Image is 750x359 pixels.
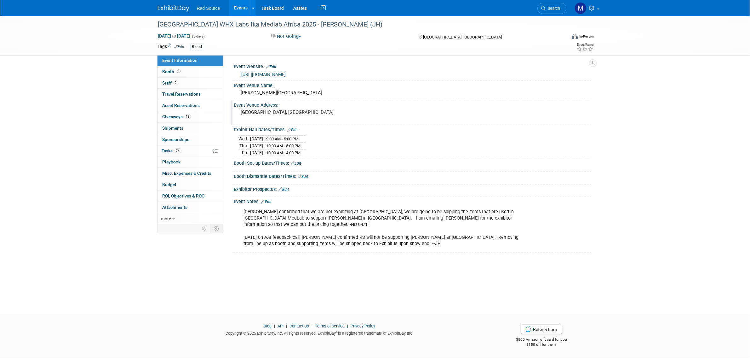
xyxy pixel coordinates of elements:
a: Edit [174,44,185,49]
a: Giveaways18 [157,111,223,122]
div: [PERSON_NAME] confirmed that we are not exhibiting at [GEOGRAPHIC_DATA], we are going to be shipp... [239,206,523,250]
div: Event Venue Address: [234,100,593,108]
span: | [272,324,277,328]
a: Shipments [157,123,223,134]
span: ROI, Objectives & ROO [163,193,205,198]
a: Terms of Service [315,324,345,328]
button: Not Going [269,33,304,40]
a: more [157,213,223,224]
span: | [346,324,350,328]
span: [DATE] [DATE] [158,33,191,39]
td: [DATE] [250,143,263,150]
td: [DATE] [250,136,263,143]
div: In-Person [579,34,594,39]
span: Shipments [163,126,184,131]
div: $500 Amazon gift card for you, [491,333,593,347]
span: Travel Reservations [163,91,201,97]
div: Booth Set-up Dates/Times: [234,158,593,167]
div: Booth Dismantle Dates/Times: [234,172,593,180]
span: (3 days) [192,34,205,38]
a: Booth [157,66,223,77]
a: Playbook [157,156,223,168]
span: 18 [185,114,191,119]
span: Asset Reservations [163,103,200,108]
a: Event Information [157,55,223,66]
div: Event Rating [576,43,593,46]
span: 10:00 AM - 4:00 PM [266,150,301,155]
span: | [310,324,314,328]
td: Tags [158,43,185,50]
span: Rad Source [197,6,220,11]
a: Asset Reservations [157,100,223,111]
span: Staff [163,80,178,85]
span: Search [546,6,560,11]
span: Budget [163,182,177,187]
td: Toggle Event Tabs [210,224,223,232]
a: Edit [266,65,277,69]
div: [PERSON_NAME][GEOGRAPHIC_DATA] [239,88,588,98]
td: Wed. [239,136,250,143]
span: Booth [163,69,182,74]
div: Copyright © 2025 ExhibitDay, Inc. All rights reserved. ExhibitDay is a registered trademark of Ex... [158,329,482,336]
span: 2 [174,80,178,85]
span: Tasks [162,148,181,153]
a: ROI, Objectives & ROO [157,191,223,202]
div: Blood [190,44,204,50]
a: API [278,324,283,328]
a: Staff2 [157,78,223,89]
a: [URL][DOMAIN_NAME] [242,72,286,77]
span: Attachments [163,205,188,210]
a: Refer & Earn [521,325,562,334]
a: Contact Us [289,324,309,328]
span: Misc. Expenses & Credits [163,171,212,176]
span: | [284,324,289,328]
div: Event Website: [234,62,593,70]
img: Format-Inperson.png [572,34,578,39]
div: Event Notes: [234,197,593,205]
a: Budget [157,179,223,190]
span: Giveaways [163,114,191,119]
span: Playbook [163,159,181,164]
a: Edit [261,200,272,204]
span: 0% [175,148,181,153]
span: Sponsorships [163,137,190,142]
span: Booth not reserved yet [176,69,182,74]
div: Event Format [529,33,594,42]
div: [GEOGRAPHIC_DATA] WHX Labs fka Medlab Africa 2025 - [PERSON_NAME] (JH) [156,19,557,30]
a: Search [537,3,566,14]
td: Fri. [239,149,250,156]
img: Melissa Conboy [575,2,587,14]
td: [DATE] [250,149,263,156]
a: Edit [291,161,301,166]
pre: [GEOGRAPHIC_DATA], [GEOGRAPHIC_DATA] [241,109,376,115]
a: Sponsorships [157,134,223,145]
sup: ® [336,330,338,334]
span: 10:00 AM - 5:00 PM [266,144,301,148]
td: Thu. [239,143,250,150]
a: Edit [298,174,308,179]
span: more [161,216,171,221]
div: $150 off for them. [491,342,593,347]
a: Travel Reservations [157,89,223,100]
a: Tasks0% [157,145,223,156]
span: [GEOGRAPHIC_DATA], [GEOGRAPHIC_DATA] [423,35,502,39]
img: ExhibitDay [158,5,189,12]
div: Event Venue Name: [234,81,593,89]
a: Edit [288,128,298,132]
a: Attachments [157,202,223,213]
div: Exhibit Hall Dates/Times: [234,125,593,133]
span: to [171,33,177,38]
td: Personalize Event Tab Strip [199,224,210,232]
a: Edit [279,187,289,192]
span: Event Information [163,58,198,63]
a: Blog [264,324,272,328]
span: 9:00 AM - 5:00 PM [266,137,299,141]
a: Privacy Policy [351,324,375,328]
a: Misc. Expenses & Credits [157,168,223,179]
div: Exhibitor Prospectus: [234,185,593,193]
